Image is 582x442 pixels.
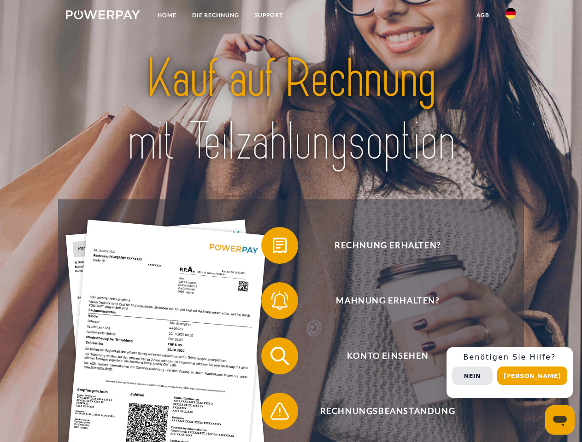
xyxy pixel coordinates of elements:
span: Rechnung erhalten? [275,227,500,264]
button: Mahnung erhalten? [261,282,501,319]
span: Rechnungsbeanstandung [275,393,500,430]
button: [PERSON_NAME] [497,366,567,385]
img: qb_search.svg [268,344,291,367]
a: DIE RECHNUNG [184,7,247,23]
a: Home [150,7,184,23]
img: de [505,8,516,19]
h3: Benötigen Sie Hilfe? [452,353,567,362]
button: Rechnungsbeanstandung [261,393,501,430]
button: Nein [452,366,493,385]
img: logo-powerpay-white.svg [66,10,140,19]
img: qb_bell.svg [268,289,291,312]
span: Mahnung erhalten? [275,282,500,319]
a: SUPPORT [247,7,291,23]
iframe: Schaltfläche zum Öffnen des Messaging-Fensters [545,405,575,435]
img: title-powerpay_de.svg [88,44,494,176]
img: qb_bill.svg [268,234,291,257]
button: Konto einsehen [261,337,501,374]
button: Rechnung erhalten? [261,227,501,264]
span: Konto einsehen [275,337,500,374]
a: agb [469,7,497,23]
img: qb_warning.svg [268,400,291,423]
div: Schnellhilfe [447,347,573,398]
